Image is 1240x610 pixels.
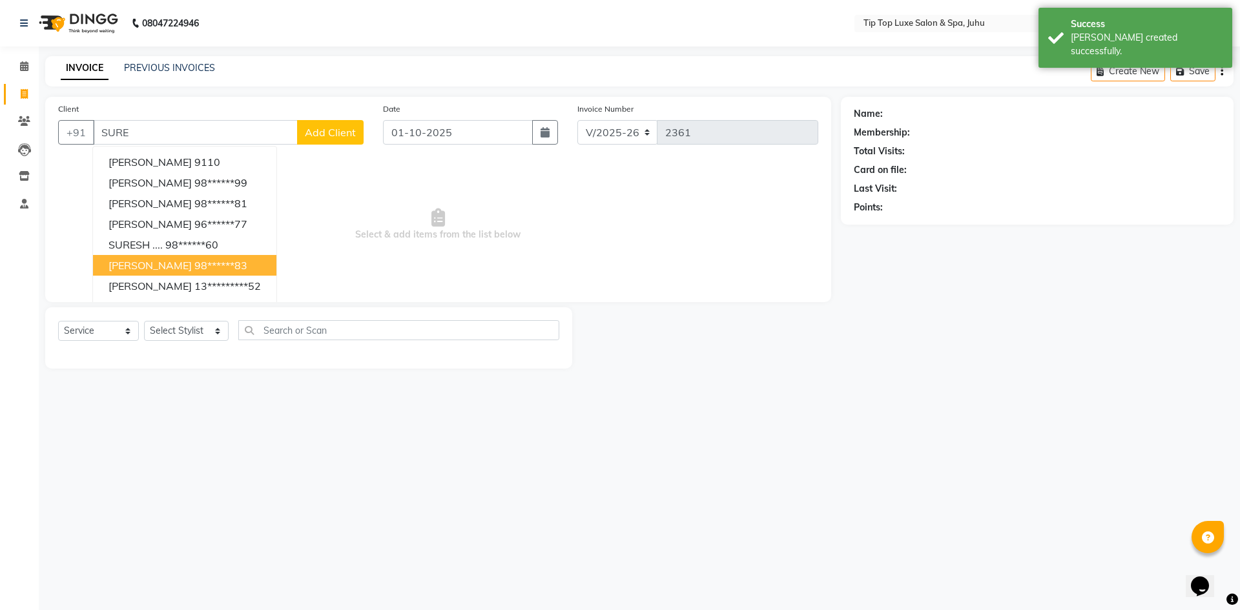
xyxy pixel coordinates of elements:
[108,218,192,230] span: [PERSON_NAME]
[854,107,883,121] div: Name:
[238,320,560,340] input: Search or Scan
[1186,558,1227,597] iframe: chat widget
[577,103,634,115] label: Invoice Number
[383,103,400,115] label: Date
[1091,61,1165,81] button: Create New
[33,5,121,41] img: logo
[108,176,192,189] span: [PERSON_NAME]
[108,259,192,272] span: [PERSON_NAME]
[108,238,163,251] span: SURESH ....
[297,120,364,145] button: Add Client
[108,300,192,313] span: [PERSON_NAME]
[108,280,192,292] span: [PERSON_NAME]
[854,182,897,196] div: Last Visit:
[61,57,108,80] a: INVOICE
[854,126,910,139] div: Membership:
[194,156,220,168] ngb-highlight: 9110
[58,120,94,145] button: +91
[305,126,356,139] span: Add Client
[854,163,907,177] div: Card on file:
[93,120,298,145] input: Search by Name/Mobile/Email/Code
[108,156,192,168] span: [PERSON_NAME]
[1071,17,1223,31] div: Success
[142,5,199,41] b: 08047224946
[108,197,192,210] span: [PERSON_NAME]
[854,145,905,158] div: Total Visits:
[124,62,215,74] a: PREVIOUS INVOICES
[1170,61,1215,81] button: Save
[58,103,79,115] label: Client
[854,201,883,214] div: Points:
[1071,31,1223,58] div: Bill created successfully.
[58,160,818,289] span: Select & add items from the list below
